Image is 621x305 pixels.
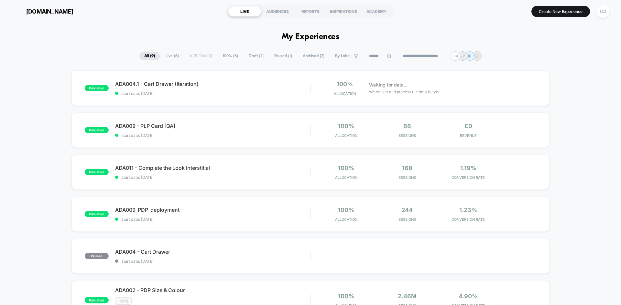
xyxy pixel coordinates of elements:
span: ADA004 - Cart Drawer [115,249,310,255]
div: INSPIRATIONS [327,6,360,16]
span: Paused ( 1 ) [269,52,297,60]
span: published [85,169,109,175]
button: [DOMAIN_NAME] [10,6,75,16]
span: 100% [338,165,354,171]
span: Allocation [335,133,357,138]
span: 100% ( 6 ) [218,52,243,60]
span: [DOMAIN_NAME] [26,8,73,15]
span: Waiting for data... [369,81,408,88]
span: Allocation [335,175,357,180]
p: SD [474,54,480,58]
span: 66 [403,123,411,129]
span: Archived ( 2 ) [298,52,329,60]
p: IP [468,54,472,58]
span: paused [85,253,109,259]
span: 1.19% [460,165,476,171]
p: JP [460,54,465,58]
span: All ( 9 ) [139,52,160,60]
span: 244 [401,207,413,213]
span: 2.46M [398,293,417,300]
span: start date: [DATE] [115,259,310,264]
span: 100% [338,207,354,213]
div: ACADEMY [360,6,393,16]
span: ADA002 - PDP Size & Colour [115,287,310,293]
span: By Label [335,54,351,58]
span: CONVERSION RATE [439,217,497,222]
div: REPORTS [294,6,327,16]
span: 100% [338,293,354,300]
span: 100% [115,297,132,305]
span: start date: [DATE] [115,133,310,138]
div: AUDIENCES [261,6,294,16]
span: 168 [402,165,412,171]
button: Create New Experience [531,6,590,17]
span: start date: [DATE] [115,175,310,180]
span: ADA004.1 - Cart Drawer (Iteration) [115,81,310,87]
span: published [85,85,109,91]
span: 100% [338,123,354,129]
span: 100% [337,81,353,87]
span: Allocation [334,91,356,96]
span: start date: [DATE] [115,91,310,96]
span: ADA009 - PLP Card [QA] [115,123,310,129]
span: ADA011 - Complete the Look Interstitial [115,165,310,171]
span: CONVERSION RATE [439,175,497,180]
span: Sessions [378,175,436,180]
span: ADA009_PDP_deployment [115,207,310,213]
span: published [85,297,109,303]
span: 4.90% [459,293,478,300]
span: Draft ( 2 ) [244,52,268,60]
span: published [85,211,109,217]
span: We collect and process the data for you [369,89,441,95]
span: Sessions [378,217,436,222]
span: Live ( 6 ) [161,52,184,60]
span: £0 [464,123,472,129]
div: CD [597,5,609,18]
div: LIVE [228,6,261,16]
span: published [85,127,109,133]
span: REVENUE [439,133,497,138]
h1: My Experiences [282,32,340,42]
button: CD [595,5,611,18]
span: Allocation [335,217,357,222]
span: start date: [DATE] [115,217,310,222]
div: + 4 [451,51,460,61]
span: 1.23% [459,207,477,213]
span: Sessions [378,133,436,138]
